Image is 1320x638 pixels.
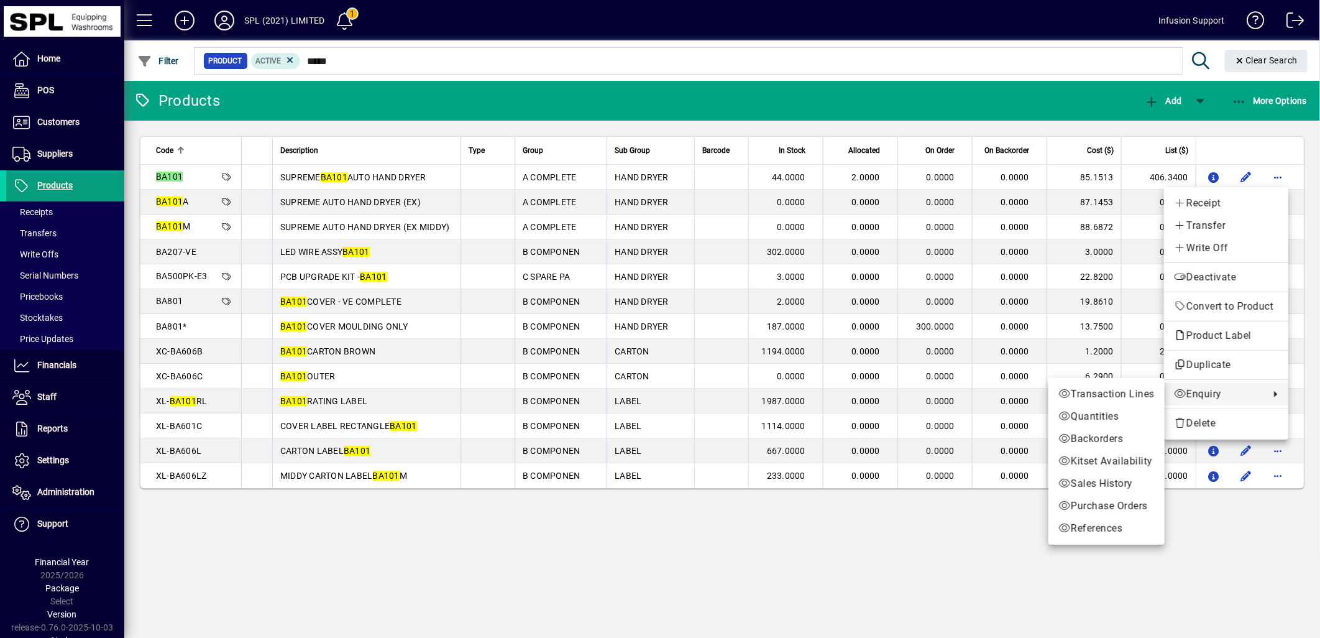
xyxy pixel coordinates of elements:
span: Deactivate [1174,270,1278,285]
span: Receipt [1174,196,1278,211]
span: Purchase Orders [1058,499,1155,514]
span: Product Label [1174,330,1258,341]
span: Sales History [1058,476,1155,491]
span: Backorders [1058,432,1155,446]
span: Quantities [1058,409,1155,424]
span: Delete [1174,416,1278,431]
span: Enquiry [1174,387,1263,402]
span: Transaction Lines [1058,387,1155,402]
span: References [1058,521,1155,536]
span: Convert to Product [1174,299,1278,314]
span: Transfer [1174,218,1278,233]
span: Duplicate [1174,358,1278,372]
button: Deactivate product [1164,266,1288,289]
span: Write Off [1174,241,1278,256]
span: Kitset Availability [1058,454,1155,469]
